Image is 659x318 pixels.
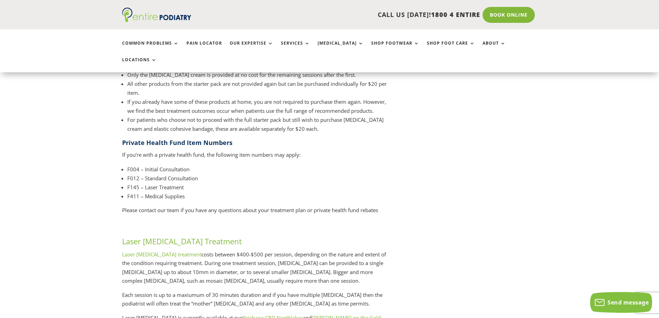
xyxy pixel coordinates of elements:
[431,10,480,19] span: 1800 4 ENTIRE
[371,41,419,56] a: Shop Footwear
[218,10,480,19] p: CALL US [DATE]!
[122,250,391,291] p: costs between $400-$500 per session, depending on the nature and extent of the condition requirin...
[122,17,191,24] a: Entire Podiatry
[127,115,391,133] li: For patients who choose not to proceed with the full starter pack but still wish to purchase [MED...
[318,41,364,56] a: [MEDICAL_DATA]
[127,192,391,201] li: F411 – Medical Supplies
[127,174,391,183] li: F012 – Standard Consultation
[127,79,391,97] li: All other products from the starter pack are not provided again but can be purchased individually...
[122,138,232,147] strong: Private Health Fund Item Numbers
[122,251,201,258] a: Laser [MEDICAL_DATA] treatment
[427,41,475,56] a: Shop Foot Care
[483,41,506,56] a: About
[122,236,242,246] a: Laser [MEDICAL_DATA] Treatment
[281,41,310,56] a: Services
[122,151,391,165] p: If you’re with a private health fund, the following item numbers may apply:
[127,165,391,174] li: F004 – Initial Consultation
[607,299,649,306] span: Send message
[230,41,273,56] a: Our Expertise
[122,8,191,22] img: logo (1)
[590,292,652,313] button: Send message
[127,70,391,79] li: Only the [MEDICAL_DATA] cream is provided at no cost for the remaining sessions after the first.
[483,7,535,23] a: Book Online
[127,97,391,115] li: If you already have some of these products at home, you are not required to purchase them again. ...
[186,41,222,56] a: Pain Locator
[122,57,157,72] a: Locations
[122,206,391,220] p: Please contact our team if you have any questions about your treatment plan or private health fun...
[122,41,179,56] a: Common Problems
[127,183,391,192] li: F145 – Laser Treatment
[122,291,391,314] p: Each session is up to a maxiumum of 30 minutes duration and if you have multiple [MEDICAL_DATA] t...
